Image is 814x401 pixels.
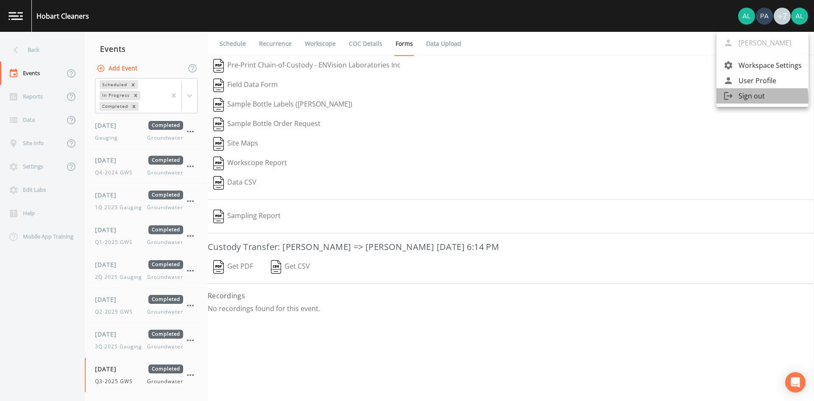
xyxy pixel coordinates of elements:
[716,58,808,73] a: Workspace Settings
[739,91,802,101] span: Sign out
[716,73,808,88] a: User Profile
[785,372,806,393] div: Open Intercom Messenger
[739,76,802,86] span: User Profile
[739,60,802,70] span: Workspace Settings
